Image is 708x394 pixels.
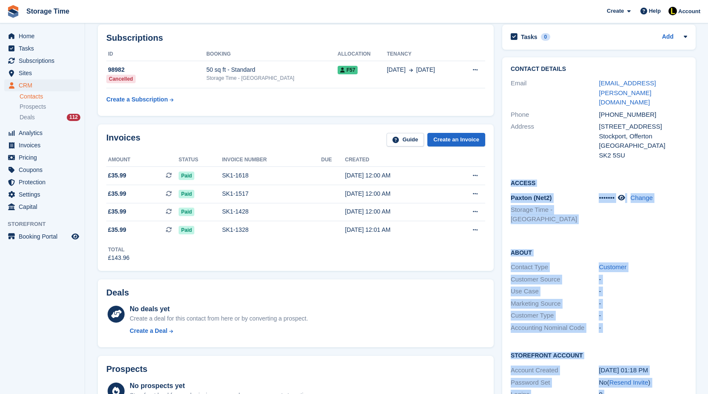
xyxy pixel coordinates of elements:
[541,33,551,41] div: 0
[19,79,70,91] span: CRM
[599,194,614,201] span: •••••••
[387,133,424,147] a: Guide
[599,299,687,309] div: -
[106,92,173,107] a: Create a Subscription
[106,364,148,374] h2: Prospects
[511,122,599,160] div: Address
[179,208,194,216] span: Paid
[599,151,687,160] div: SK2 5SU
[108,246,130,253] div: Total
[67,114,80,121] div: 112
[4,176,80,188] a: menu
[106,133,140,147] h2: Invoices
[19,189,70,200] span: Settings
[19,55,70,67] span: Subscriptions
[19,127,70,139] span: Analytics
[222,189,321,198] div: SK1-1517
[130,304,308,314] div: No deals yet
[4,231,80,242] a: menu
[4,189,80,200] a: menu
[106,48,206,61] th: ID
[631,194,653,201] a: Change
[108,171,126,180] span: £35.99
[4,67,80,79] a: menu
[345,207,446,216] div: [DATE] 12:00 AM
[511,194,552,201] span: Paxton (Net2)
[4,164,80,176] a: menu
[4,79,80,91] a: menu
[19,30,70,42] span: Home
[599,378,687,388] div: No
[106,75,136,83] div: Cancelled
[345,189,446,198] div: [DATE] 12:00 AM
[222,207,321,216] div: SK1-1428
[179,190,194,198] span: Paid
[106,65,206,74] div: 98982
[130,326,168,335] div: Create a Deal
[511,248,687,256] h2: About
[607,7,624,15] span: Create
[222,171,321,180] div: SK1-1618
[521,33,537,41] h2: Tasks
[511,110,599,120] div: Phone
[668,7,677,15] img: Laaibah Sarwar
[70,231,80,242] a: Preview store
[179,226,194,234] span: Paid
[19,42,70,54] span: Tasks
[20,93,80,101] a: Contacts
[338,48,387,61] th: Allocation
[7,5,20,18] img: stora-icon-8386f47178a22dfd0bd8f6a31ec36ba5ce8667c1dd55bd0f319d3a0aa187defe.svg
[599,79,656,106] a: [EMAIL_ADDRESS][PERSON_NAME][DOMAIN_NAME]
[20,103,46,111] span: Prospects
[19,67,70,79] span: Sites
[222,153,321,167] th: Invoice number
[387,48,459,61] th: Tenancy
[4,201,80,213] a: menu
[179,172,194,180] span: Paid
[609,379,648,386] a: Resend Invite
[511,178,687,187] h2: Access
[19,164,70,176] span: Coupons
[206,48,338,61] th: Booking
[108,207,126,216] span: £35.99
[345,153,446,167] th: Created
[108,225,126,234] span: £35.99
[599,323,687,333] div: -
[130,326,308,335] a: Create a Deal
[427,133,485,147] a: Create an Invoice
[4,42,80,54] a: menu
[106,153,179,167] th: Amount
[222,225,321,234] div: SK1-1328
[511,205,599,224] li: Storage Time - [GEOGRAPHIC_DATA]
[206,65,338,74] div: 50 sq ft - Standard
[4,152,80,163] a: menu
[106,95,168,104] div: Create a Subscription
[607,379,651,386] span: ( )
[19,201,70,213] span: Capital
[345,225,446,234] div: [DATE] 12:01 AM
[130,314,308,323] div: Create a deal for this contact from here or by converting a prospect.
[19,152,70,163] span: Pricing
[678,7,700,16] span: Account
[179,153,222,167] th: Status
[511,311,599,321] div: Customer Type
[20,102,80,111] a: Prospects
[108,189,126,198] span: £35.99
[599,122,687,132] div: [STREET_ADDRESS]
[416,65,435,74] span: [DATE]
[511,351,687,359] h2: Storefront Account
[511,378,599,388] div: Password Set
[511,323,599,333] div: Accounting Nominal Code
[338,66,358,74] span: F57
[511,287,599,296] div: Use Case
[387,65,406,74] span: [DATE]
[20,113,35,121] span: Deals
[206,74,338,82] div: Storage Time - [GEOGRAPHIC_DATA]
[599,275,687,284] div: -
[19,176,70,188] span: Protection
[599,366,687,375] div: [DATE] 01:18 PM
[19,231,70,242] span: Booking Portal
[20,113,80,122] a: Deals 112
[19,139,70,151] span: Invoices
[511,79,599,107] div: Email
